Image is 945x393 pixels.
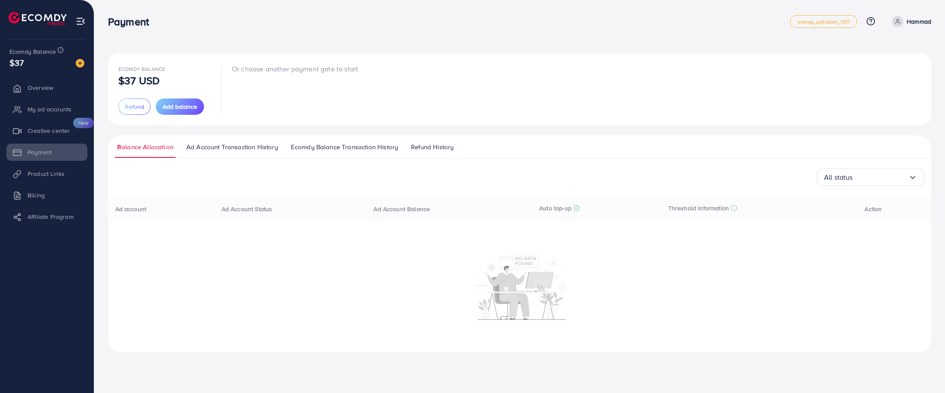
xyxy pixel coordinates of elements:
span: Refund History [411,142,454,152]
a: Hammad [889,16,931,27]
img: image [76,59,84,68]
button: Refund [118,98,151,115]
span: All status [824,171,853,184]
img: logo [9,12,67,25]
span: Ecomdy Balance [118,65,165,73]
input: Search for option [853,171,908,184]
button: Add balance [156,98,204,115]
img: menu [76,16,86,26]
span: Balance Allocation [117,142,173,152]
a: metap_pakistan_001 [790,15,857,28]
p: Or choose another payment gate to start [232,64,358,74]
span: Ecomdy Balance Transaction History [291,142,398,152]
div: Search for option [817,169,924,186]
span: Refund [125,102,144,111]
span: $37 [9,56,24,69]
span: Ad Account Transaction History [186,142,278,152]
span: metap_pakistan_001 [797,19,850,25]
p: Hammad [907,16,931,27]
p: $37 USD [118,75,160,86]
h3: Payment [108,15,156,28]
span: Add balance [163,102,197,111]
span: Ecomdy Balance [9,47,56,56]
